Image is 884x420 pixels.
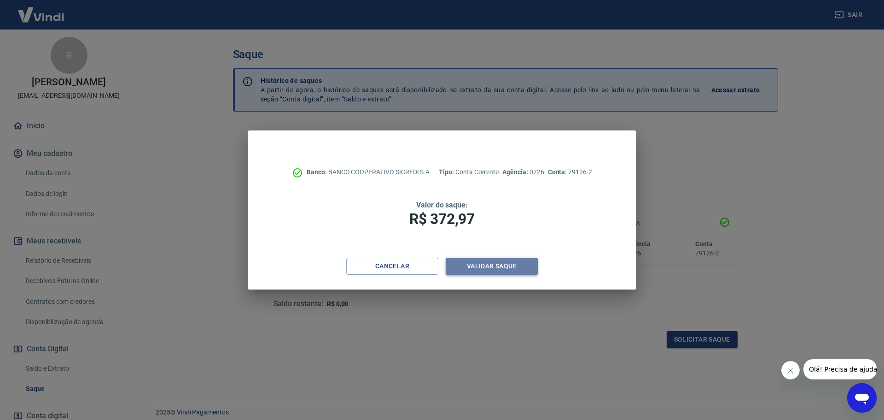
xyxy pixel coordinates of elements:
button: Cancelar [346,258,438,275]
p: BANCO COOPERATIVO SICREDI S.A. [307,167,431,177]
iframe: Botão para abrir a janela de mensagens [847,383,877,413]
span: R$ 372,97 [409,210,475,228]
button: Validar saque [446,258,538,275]
p: Conta Corrente [439,167,499,177]
iframe: Fechar mensagem [781,361,800,379]
p: 0726 [502,167,544,177]
span: Conta: [548,168,569,176]
span: Olá! Precisa de ajuda? [6,6,77,14]
iframe: Mensagem da empresa [803,359,877,379]
p: 79126-2 [548,167,592,177]
span: Valor do saque: [416,201,468,209]
span: Banco: [307,168,328,176]
span: Tipo: [439,168,455,176]
span: Agência: [502,168,529,176]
